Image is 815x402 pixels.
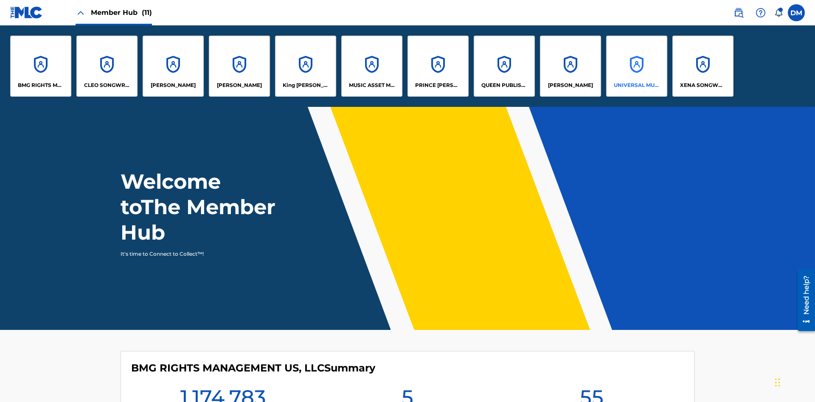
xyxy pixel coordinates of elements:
[143,36,204,97] a: Accounts[PERSON_NAME]
[121,169,279,245] h1: Welcome to The Member Hub
[91,8,152,17] span: Member Hub
[788,4,805,21] div: User Menu
[76,8,86,18] img: Close
[209,36,270,97] a: Accounts[PERSON_NAME]
[10,6,43,19] img: MLC Logo
[341,36,402,97] a: AccountsMUSIC ASSET MANAGEMENT (MAM)
[756,8,766,18] img: help
[84,81,130,89] p: CLEO SONGWRITER
[407,36,469,97] a: AccountsPRINCE [PERSON_NAME]
[275,36,336,97] a: AccountsKing [PERSON_NAME]
[10,36,71,97] a: AccountsBMG RIGHTS MANAGEMENT US, LLC
[540,36,601,97] a: Accounts[PERSON_NAME]
[121,250,268,258] p: It's time to Connect to Collect™!
[606,36,667,97] a: AccountsUNIVERSAL MUSIC PUB GROUP
[614,81,660,89] p: UNIVERSAL MUSIC PUB GROUP
[131,362,375,374] h4: BMG RIGHTS MANAGEMENT US, LLC
[474,36,535,97] a: AccountsQUEEN PUBLISHA
[680,81,726,89] p: XENA SONGWRITER
[76,36,138,97] a: AccountsCLEO SONGWRITER
[283,81,329,89] p: King McTesterson
[733,8,744,18] img: search
[349,81,395,89] p: MUSIC ASSET MANAGEMENT (MAM)
[217,81,262,89] p: EYAMA MCSINGER
[774,8,783,17] div: Notifications
[752,4,769,21] div: Help
[672,36,733,97] a: AccountsXENA SONGWRITER
[415,81,461,89] p: PRINCE MCTESTERSON
[791,266,815,335] iframe: Resource Center
[773,361,815,402] iframe: Chat Widget
[548,81,593,89] p: RONALD MCTESTERSON
[481,81,528,89] p: QUEEN PUBLISHA
[775,370,780,395] div: Drag
[142,8,152,17] span: (11)
[730,4,747,21] a: Public Search
[18,81,64,89] p: BMG RIGHTS MANAGEMENT US, LLC
[151,81,196,89] p: ELVIS COSTELLO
